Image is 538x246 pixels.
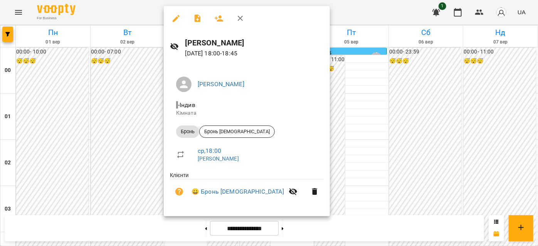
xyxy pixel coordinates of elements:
[200,128,274,135] span: Бронь [DEMOGRAPHIC_DATA]
[176,101,197,109] span: - Індив
[198,147,221,154] a: ср , 18:00
[170,171,324,207] ul: Клієнти
[198,156,239,162] a: [PERSON_NAME]
[192,187,284,196] a: 😀 Бронь [DEMOGRAPHIC_DATA]
[170,182,188,201] button: Візит ще не сплачено. Додати оплату?
[198,80,244,88] a: [PERSON_NAME]
[185,37,324,49] h6: [PERSON_NAME]
[199,126,275,138] div: Бронь [DEMOGRAPHIC_DATA]
[185,49,324,58] p: [DATE] 18:00 - 18:45
[176,128,199,135] span: Бронь
[176,109,318,117] p: Кімната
